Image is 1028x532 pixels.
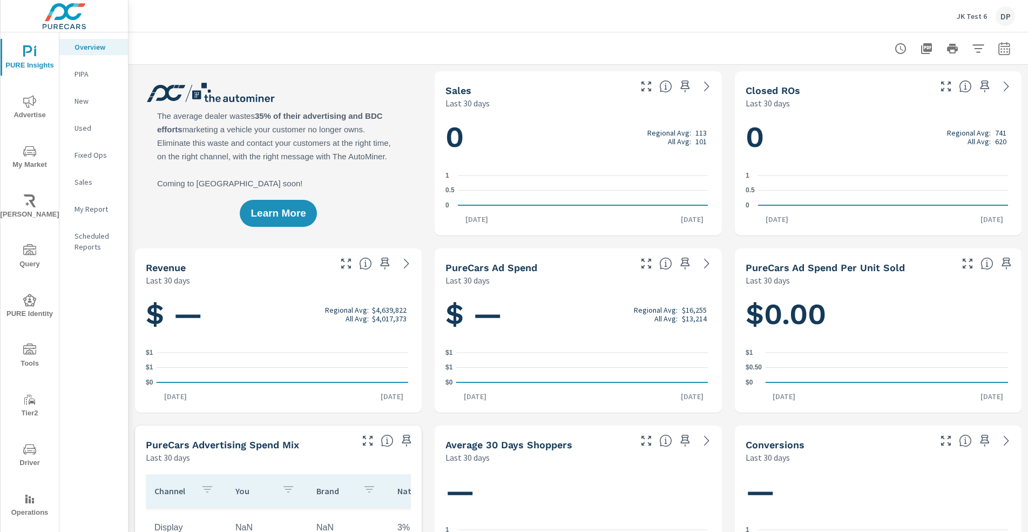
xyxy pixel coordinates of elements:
[59,174,128,190] div: Sales
[4,45,56,72] span: PURE Insights
[959,80,972,93] span: Number of Repair Orders Closed by the selected dealership group over the selected time range. [So...
[746,364,762,372] text: $0.50
[4,244,56,271] span: Query
[4,145,56,171] span: My Market
[698,255,715,272] a: See more details in report
[746,85,800,96] h5: Closed ROs
[746,379,753,386] text: $0
[746,201,749,209] text: 0
[677,78,694,95] span: Save this to your personalized report
[146,379,153,386] text: $0
[59,93,128,109] div: New
[668,137,691,146] p: All Avg:
[998,432,1015,449] a: See more details in report
[4,95,56,122] span: Advertise
[146,451,190,464] p: Last 30 days
[398,255,415,272] a: See more details in report
[445,473,711,510] h1: —
[75,150,119,160] p: Fixed Ops
[4,493,56,519] span: Operations
[758,214,796,225] p: [DATE]
[397,486,435,496] p: National
[146,439,299,450] h5: PureCars Advertising Spend Mix
[976,78,993,95] span: Save this to your personalized report
[659,257,672,270] span: Total cost of media for all PureCars channels for the selected dealership group over the selected...
[376,255,394,272] span: Save this to your personalized report
[75,123,119,133] p: Used
[146,349,153,356] text: $1
[659,80,672,93] span: Number of vehicles sold by the dealership over the selected date range. [Source: This data is sou...
[4,393,56,420] span: Tier2
[695,137,707,146] p: 101
[372,314,407,323] p: $4,017,373
[445,97,490,110] p: Last 30 days
[4,194,56,221] span: [PERSON_NAME]
[59,66,128,82] div: PIPA
[976,432,993,449] span: Save this to your personalized report
[682,314,707,323] p: $13,214
[746,262,905,273] h5: PureCars Ad Spend Per Unit Sold
[746,172,749,179] text: 1
[75,204,119,214] p: My Report
[235,486,273,496] p: You
[957,11,987,21] p: JK Test 6
[916,38,937,59] button: "Export Report to PDF"
[372,306,407,314] p: $4,639,822
[75,177,119,187] p: Sales
[698,78,715,95] a: See more details in report
[4,443,56,469] span: Driver
[746,296,1011,333] h1: $0.00
[458,214,496,225] p: [DATE]
[746,119,1011,156] h1: 0
[995,137,1006,146] p: 620
[647,129,691,137] p: Regional Avg:
[59,120,128,136] div: Used
[445,451,490,464] p: Last 30 days
[373,391,411,402] p: [DATE]
[359,257,372,270] span: Total sales revenue over the selected date range. [Source: This data is sourced from the dealer’s...
[59,39,128,55] div: Overview
[75,231,119,252] p: Scheduled Reports
[316,486,354,496] p: Brand
[398,432,415,449] span: Save this to your personalized report
[359,432,376,449] button: Make Fullscreen
[980,257,993,270] span: Average cost of advertising per each vehicle sold at the dealer over the selected date range. The...
[942,38,963,59] button: Print Report
[445,262,537,273] h5: PureCars Ad Spend
[456,391,494,402] p: [DATE]
[638,432,655,449] button: Make Fullscreen
[146,262,186,273] h5: Revenue
[240,200,316,227] button: Learn More
[682,306,707,314] p: $16,255
[659,434,672,447] span: A rolling 30 day total of daily Shoppers on the dealership website, averaged over the selected da...
[75,96,119,106] p: New
[968,38,989,59] button: Apply Filters
[4,344,56,370] span: Tools
[746,439,804,450] h5: Conversions
[381,434,394,447] span: This table looks at how you compare to the amount of budget you spend per channel as opposed to y...
[765,391,803,402] p: [DATE]
[677,255,694,272] span: Save this to your personalized report
[746,97,790,110] p: Last 30 days
[251,208,306,218] span: Learn More
[154,486,192,496] p: Channel
[959,434,972,447] span: The number of dealer-specified goals completed by a visitor. [Source: This data is provided by th...
[59,147,128,163] div: Fixed Ops
[677,432,694,449] span: Save this to your personalized report
[445,296,711,333] h1: $ —
[937,432,955,449] button: Make Fullscreen
[445,119,711,156] h1: 0
[947,129,991,137] p: Regional Avg:
[146,364,153,372] text: $1
[959,255,976,272] button: Make Fullscreen
[996,6,1015,26] div: DP
[698,432,715,449] a: See more details in report
[995,129,1006,137] p: 741
[993,38,1015,59] button: Select Date Range
[445,379,453,386] text: $0
[634,306,678,314] p: Regional Avg:
[346,314,369,323] p: All Avg:
[445,201,449,209] text: 0
[746,274,790,287] p: Last 30 days
[337,255,355,272] button: Make Fullscreen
